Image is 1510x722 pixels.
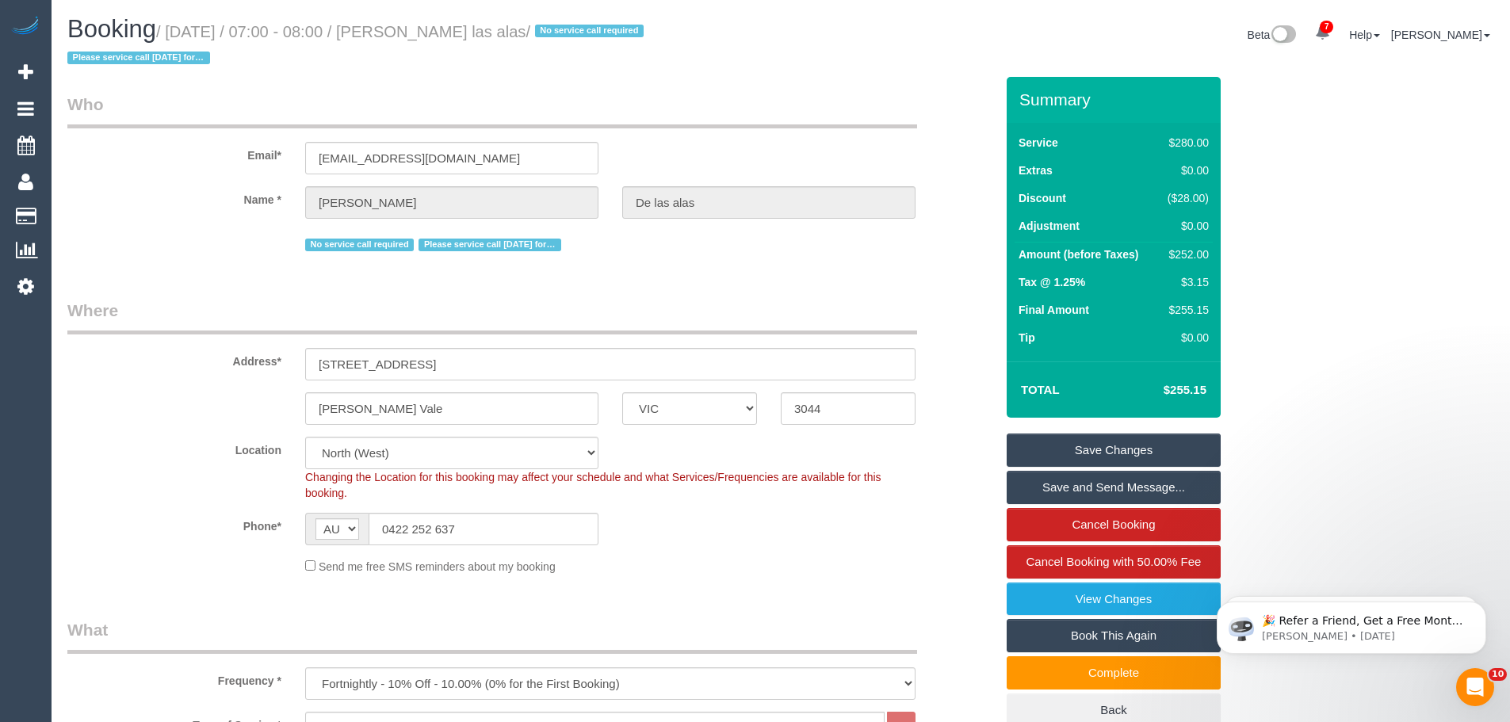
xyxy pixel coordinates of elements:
h3: Summary [1019,90,1213,109]
input: First Name* [305,186,598,219]
h4: $255.15 [1116,384,1206,397]
legend: Where [67,299,917,334]
a: Save and Send Message... [1007,471,1221,504]
label: Adjustment [1019,218,1080,234]
label: Final Amount [1019,302,1089,318]
a: View Changes [1007,583,1221,616]
label: Location [55,437,293,458]
a: Complete [1007,656,1221,690]
div: $0.00 [1161,330,1209,346]
div: $280.00 [1161,135,1209,151]
input: Phone* [369,513,598,545]
label: Phone* [55,513,293,534]
div: $0.00 [1161,218,1209,234]
span: Please service call [DATE] for service charge [DATE] [67,52,210,64]
span: Booking [67,15,156,43]
legend: What [67,618,917,654]
a: Save Changes [1007,434,1221,467]
span: Changing the Location for this booking may affect your schedule and what Services/Frequencies are... [305,471,881,499]
label: Tip [1019,330,1035,346]
a: Cancel Booking [1007,508,1221,541]
label: Name * [55,186,293,208]
label: Discount [1019,190,1066,206]
div: $0.00 [1161,162,1209,178]
a: Cancel Booking with 50.00% Fee [1007,545,1221,579]
label: Frequency * [55,667,293,689]
div: $3.15 [1161,274,1209,290]
span: 10 [1489,668,1507,681]
span: No service call required [305,239,414,251]
label: Address* [55,348,293,369]
a: Help [1349,29,1380,41]
span: Please service call [DATE] for service charge [DATE] [419,239,561,251]
span: No service call required [535,25,644,37]
input: Suburb* [305,392,598,425]
span: Cancel Booking with 50.00% Fee [1026,555,1202,568]
a: 7 [1307,16,1338,51]
img: New interface [1270,25,1296,46]
strong: Total [1021,383,1060,396]
div: ($28.00) [1161,190,1209,206]
label: Extras [1019,162,1053,178]
img: Automaid Logo [10,16,41,38]
small: / [DATE] / 07:00 - 08:00 / [PERSON_NAME] las alas [67,23,648,67]
span: Send me free SMS reminders about my booking [319,560,556,573]
span: 7 [1320,21,1333,33]
a: [PERSON_NAME] [1391,29,1490,41]
div: $252.00 [1161,246,1209,262]
label: Tax @ 1.25% [1019,274,1085,290]
iframe: Intercom notifications message [1193,568,1510,679]
legend: Who [67,93,917,128]
a: Book This Again [1007,619,1221,652]
iframe: Intercom live chat [1456,668,1494,706]
input: Last Name* [622,186,916,219]
label: Amount (before Taxes) [1019,246,1138,262]
div: $255.15 [1161,302,1209,318]
input: Email* [305,142,598,174]
a: Beta [1248,29,1297,41]
label: Email* [55,142,293,163]
label: Service [1019,135,1058,151]
input: Post Code* [781,392,916,425]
